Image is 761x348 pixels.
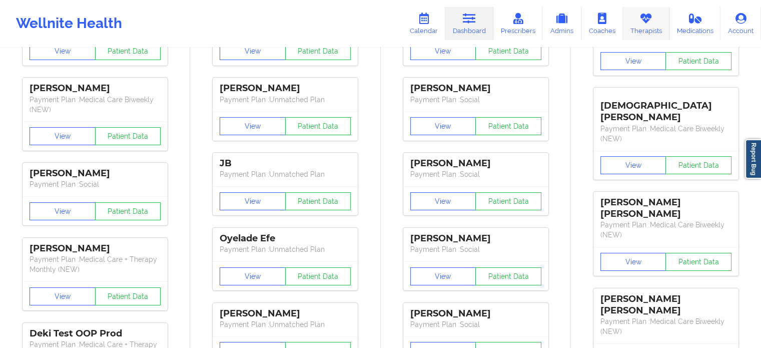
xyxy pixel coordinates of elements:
[410,233,541,244] div: [PERSON_NAME]
[410,42,476,60] button: View
[600,156,666,174] button: View
[220,267,286,285] button: View
[600,124,731,144] p: Payment Plan : Medical Care Biweekly (NEW)
[745,139,761,179] a: Report Bug
[493,7,543,40] a: Prescribers
[220,83,351,94] div: [PERSON_NAME]
[30,83,161,94] div: [PERSON_NAME]
[95,42,161,60] button: Patient Data
[220,308,351,319] div: [PERSON_NAME]
[600,253,666,271] button: View
[669,7,721,40] a: Medications
[285,267,351,285] button: Patient Data
[665,52,731,70] button: Patient Data
[220,192,286,210] button: View
[410,244,541,254] p: Payment Plan : Social
[475,117,541,135] button: Patient Data
[600,197,731,220] div: [PERSON_NAME] [PERSON_NAME]
[410,158,541,169] div: [PERSON_NAME]
[30,328,161,339] div: Deki Test OOP Prod
[410,192,476,210] button: View
[30,202,96,220] button: View
[410,83,541,94] div: [PERSON_NAME]
[220,95,351,105] p: Payment Plan : Unmatched Plan
[30,179,161,189] p: Payment Plan : Social
[220,117,286,135] button: View
[623,7,669,40] a: Therapists
[410,308,541,319] div: [PERSON_NAME]
[95,287,161,305] button: Patient Data
[445,7,493,40] a: Dashboard
[600,52,666,70] button: View
[720,7,761,40] a: Account
[600,220,731,240] p: Payment Plan : Medical Care Biweekly (NEW)
[600,293,731,316] div: [PERSON_NAME] [PERSON_NAME]
[410,267,476,285] button: View
[220,233,351,244] div: Oyelade Efe
[600,93,731,123] div: [DEMOGRAPHIC_DATA][PERSON_NAME]
[220,42,286,60] button: View
[285,192,351,210] button: Patient Data
[581,7,623,40] a: Coaches
[600,316,731,336] p: Payment Plan : Medical Care Biweekly (NEW)
[410,117,476,135] button: View
[285,42,351,60] button: Patient Data
[30,95,161,115] p: Payment Plan : Medical Care Biweekly (NEW)
[30,168,161,179] div: [PERSON_NAME]
[220,319,351,329] p: Payment Plan : Unmatched Plan
[542,7,581,40] a: Admins
[220,158,351,169] div: JB
[30,127,96,145] button: View
[285,117,351,135] button: Patient Data
[30,287,96,305] button: View
[95,127,161,145] button: Patient Data
[30,243,161,254] div: [PERSON_NAME]
[475,42,541,60] button: Patient Data
[665,253,731,271] button: Patient Data
[665,156,731,174] button: Patient Data
[220,244,351,254] p: Payment Plan : Unmatched Plan
[475,267,541,285] button: Patient Data
[410,169,541,179] p: Payment Plan : Social
[402,7,445,40] a: Calendar
[30,42,96,60] button: View
[95,202,161,220] button: Patient Data
[475,192,541,210] button: Patient Data
[410,95,541,105] p: Payment Plan : Social
[410,319,541,329] p: Payment Plan : Social
[30,254,161,274] p: Payment Plan : Medical Care + Therapy Monthly (NEW)
[220,169,351,179] p: Payment Plan : Unmatched Plan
